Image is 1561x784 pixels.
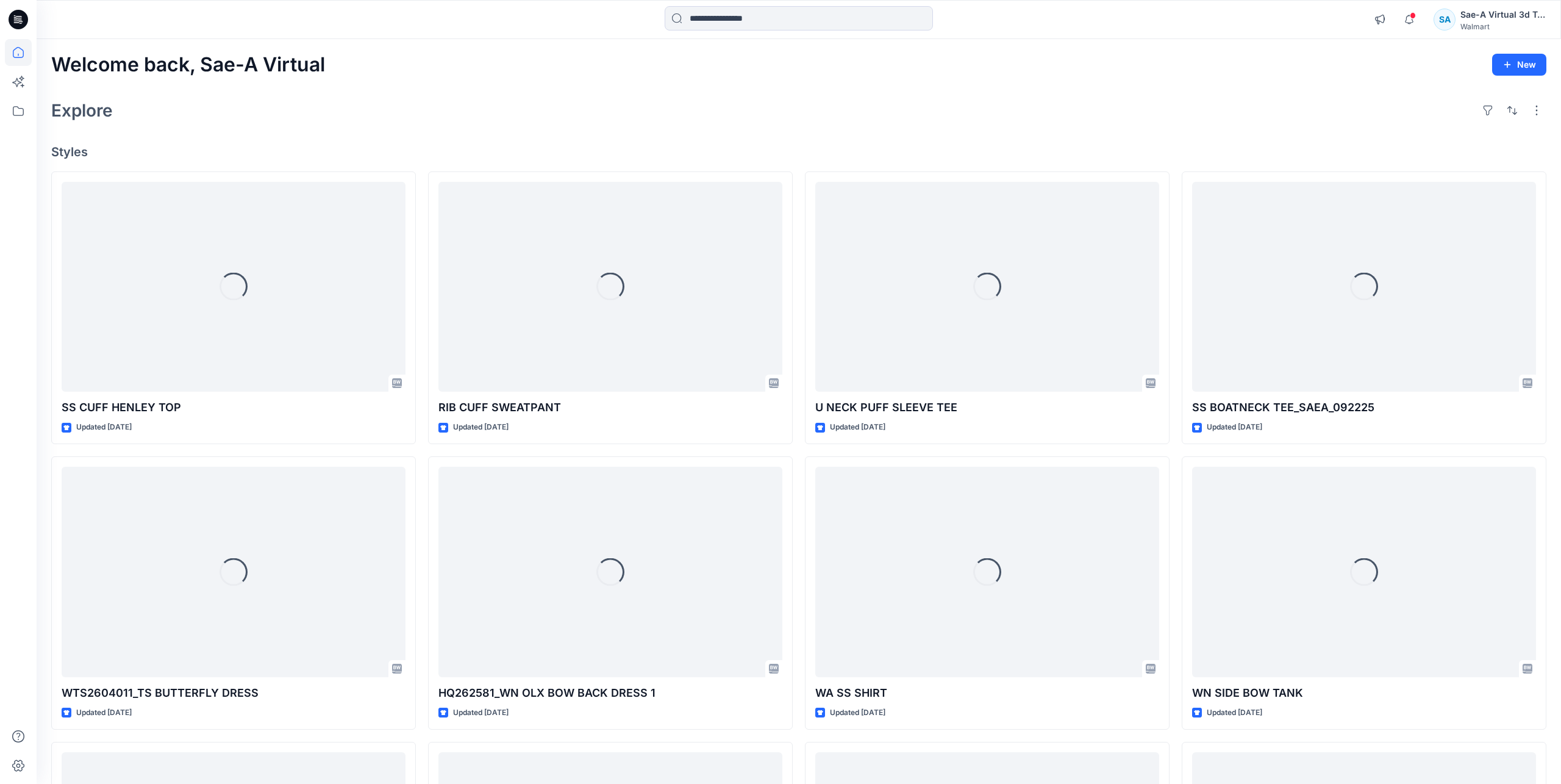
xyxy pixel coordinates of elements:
[453,421,509,434] p: Updated [DATE]
[1460,22,1546,31] div: Walmart
[815,685,1159,702] p: WA SS SHIRT
[1207,421,1262,434] p: Updated [DATE]
[76,707,132,719] p: Updated [DATE]
[1434,9,1456,31] div: SA
[62,399,405,416] p: SS CUFF HENLEY TOP
[76,421,132,434] p: Updated [DATE]
[1192,685,1536,702] p: WN SIDE BOW TANK
[51,54,325,76] h2: Welcome back, Sae-A Virtual
[815,399,1159,416] p: U NECK PUFF SLEEVE TEE
[1207,707,1262,719] p: Updated [DATE]
[830,707,885,719] p: Updated [DATE]
[1460,7,1546,22] div: Sae-A Virtual 3d Team
[830,421,885,434] p: Updated [DATE]
[438,685,782,702] p: HQ262581_WN OLX BOW BACK DRESS 1
[51,145,1546,159] h4: Styles
[1192,399,1536,416] p: SS BOATNECK TEE_SAEA_092225
[1492,54,1546,76] button: New
[62,685,405,702] p: WTS2604011_TS BUTTERFLY DRESS
[453,707,509,719] p: Updated [DATE]
[438,399,782,416] p: RIB CUFF SWEATPANT
[51,101,113,120] h2: Explore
